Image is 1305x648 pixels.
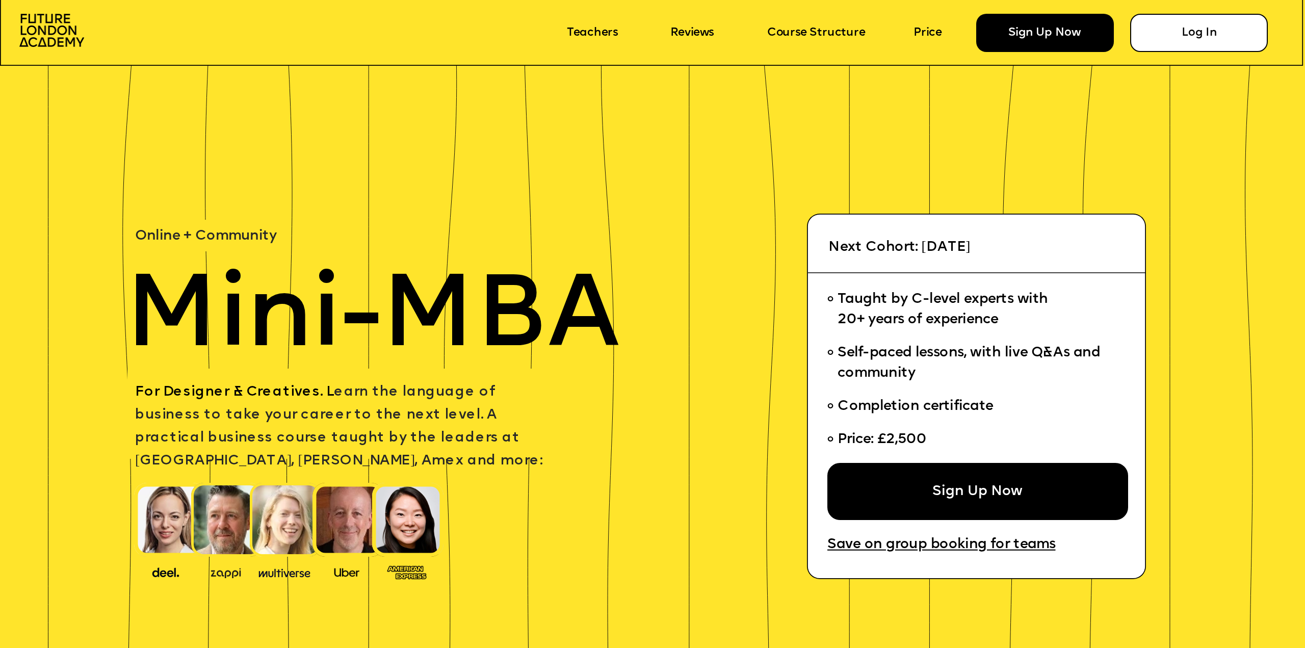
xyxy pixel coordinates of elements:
[838,432,927,447] span: Price: £2,500
[135,385,334,400] span: For Designer & Creatives. L
[135,229,277,244] span: Online + Community
[254,563,315,580] img: image-b7d05013-d886-4065-8d38-3eca2af40620.png
[381,562,432,581] img: image-93eab660-639c-4de6-957c-4ae039a0235a.png
[827,538,1056,553] a: Save on group booking for teams
[838,292,1048,327] span: Taught by C-level experts with 20+ years of experience
[125,269,619,371] span: Mini-MBA
[140,563,191,580] img: image-388f4489-9820-4c53-9b08-f7df0b8d4ae2.png
[19,14,85,47] img: image-aac980e9-41de-4c2d-a048-f29dd30a0068.png
[200,564,251,579] img: image-b2f1584c-cbf7-4a77-bbe0-f56ae6ee31f2.png
[838,399,993,413] span: Completion certificate
[767,27,866,39] a: Course Structure
[321,564,372,579] img: image-99cff0b2-a396-4aab-8550-cf4071da2cb9.png
[670,27,714,39] a: Reviews
[913,27,942,39] a: Price
[828,240,970,254] span: Next Cohort: [DATE]
[567,27,618,39] a: Teachers
[135,385,542,469] span: earn the language of business to take your career to the next level. A practical business course ...
[838,346,1104,380] span: Self-paced lessons, with live Q&As and community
